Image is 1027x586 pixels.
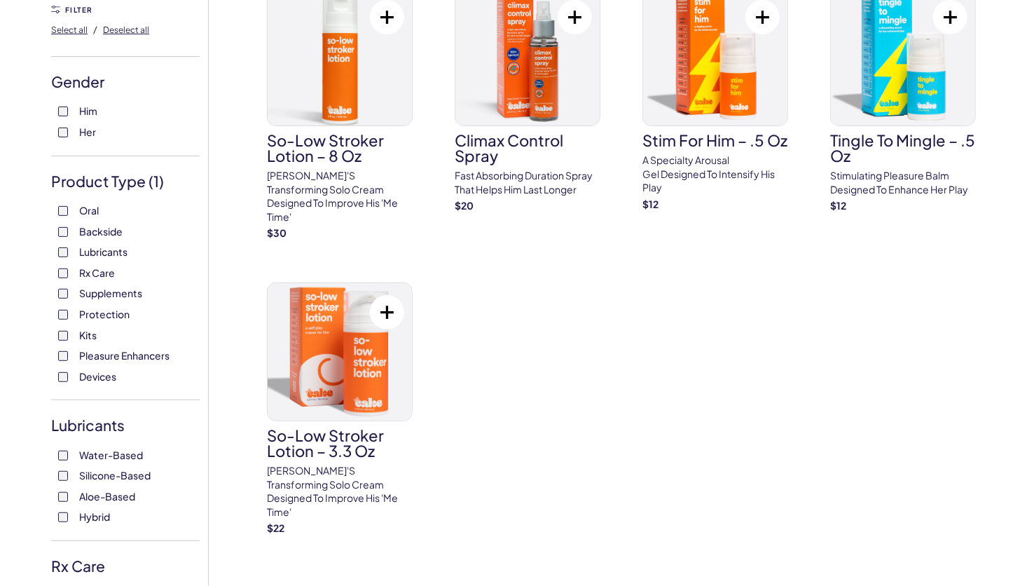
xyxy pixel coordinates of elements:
p: A specialty arousal gel designed to intensify his play [642,154,788,195]
span: Supplements [79,284,142,302]
span: Protection [79,305,130,323]
strong: $ 12 [642,198,659,210]
input: Backside [58,227,68,237]
span: Pleasure Enhancers [79,346,170,364]
span: Silicone-Based [79,466,151,484]
h3: So-Low Stroker Lotion – 8 oz [267,132,413,163]
input: Water-Based [58,451,68,461]
input: Aloe-Based [58,492,68,502]
input: Lubricants [58,247,68,257]
span: / [93,23,97,36]
input: Kits [58,331,68,341]
p: Fast absorbing duration spray that helps him last longer [455,169,600,196]
span: Him [79,102,97,120]
span: Deselect all [103,25,149,35]
a: So-Low Stroker Lotion – 3.3 ozSo-Low Stroker Lotion – 3.3 oz[PERSON_NAME]'s transforming solo cre... [267,282,413,536]
button: Select all [51,18,88,41]
strong: $ 20 [455,199,474,212]
h3: Stim For Him – .5 oz [642,132,788,148]
img: So-Low Stroker Lotion – 3.3 oz [268,283,412,421]
span: Backside [79,222,123,240]
input: Pleasure Enhancers [58,351,68,361]
input: Supplements [58,289,68,299]
span: Oral [79,201,99,219]
input: Silicone-Based [58,471,68,481]
h3: Climax Control Spray [455,132,600,163]
span: Lubricants [79,243,127,261]
strong: $ 30 [267,226,287,239]
input: Protection [58,310,68,320]
input: Him [58,107,68,116]
p: [PERSON_NAME]'s transforming solo cream designed to improve his 'me time' [267,169,413,224]
input: Hybrid [58,512,68,522]
span: Select all [51,25,88,35]
span: Hybrid [79,507,110,526]
span: Her [79,123,96,141]
input: Her [58,128,68,137]
p: Stimulating pleasure balm designed to enhance her play [830,169,976,196]
p: [PERSON_NAME]'s transforming solo cream designed to improve his 'me time' [267,464,413,519]
button: Deselect all [103,18,149,41]
h3: So-Low Stroker Lotion – 3.3 oz [267,428,413,458]
span: Rx Care [79,264,115,282]
input: Devices [58,372,68,382]
h3: Tingle To Mingle – .5 oz [830,132,976,163]
span: Water-Based [79,446,143,464]
strong: $ 12 [830,199,846,212]
span: Devices [79,367,116,386]
input: Rx Care [58,268,68,278]
input: Oral [58,206,68,216]
strong: $ 22 [267,522,284,534]
span: Kits [79,326,97,344]
span: Aloe-Based [79,487,135,505]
